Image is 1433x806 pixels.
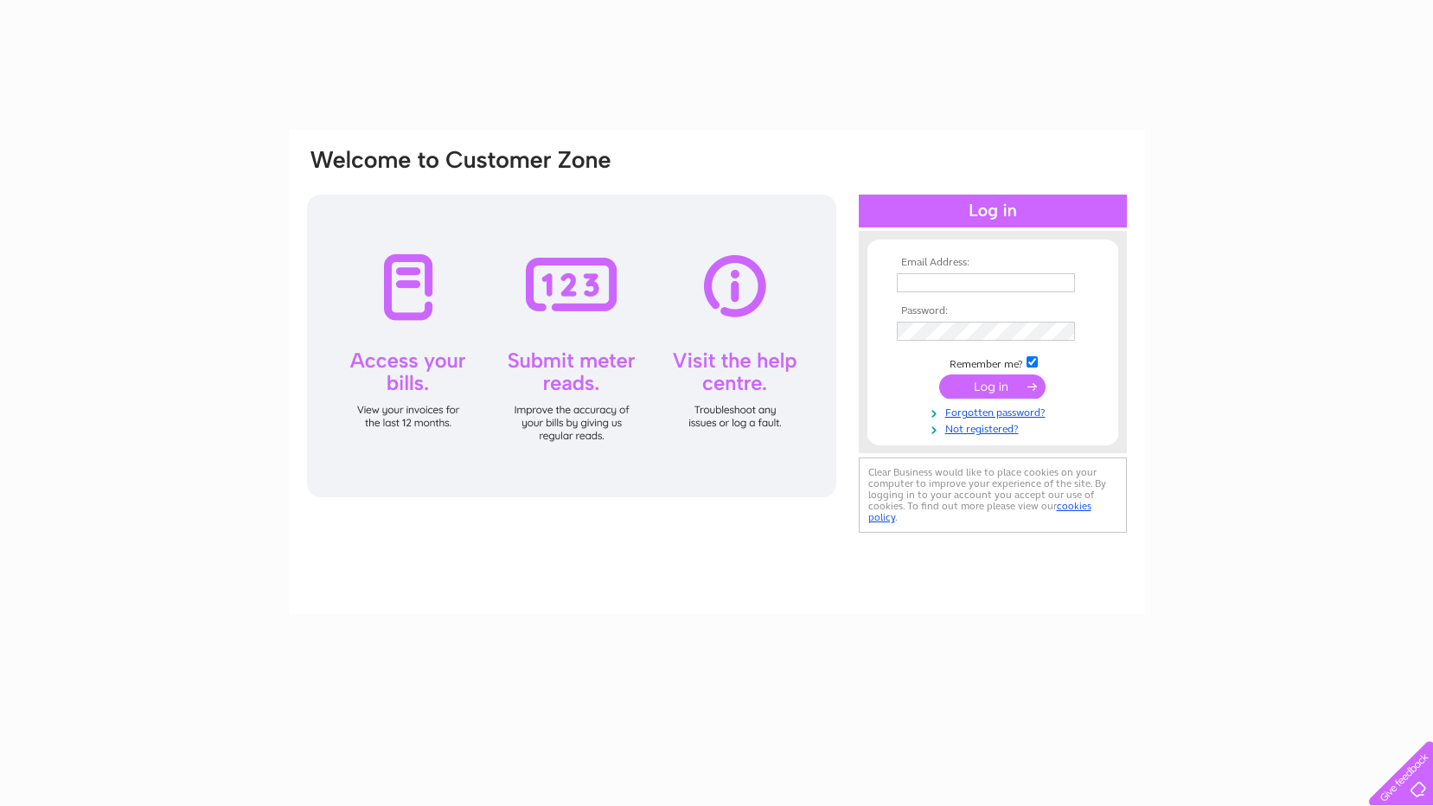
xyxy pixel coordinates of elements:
div: Clear Business would like to place cookies on your computer to improve your experience of the sit... [859,457,1127,533]
th: Email Address: [892,257,1093,269]
td: Remember me? [892,354,1093,371]
a: Not registered? [897,419,1093,436]
a: cookies policy [868,500,1091,523]
th: Password: [892,305,1093,317]
input: Submit [939,374,1046,399]
a: Forgotten password? [897,403,1093,419]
